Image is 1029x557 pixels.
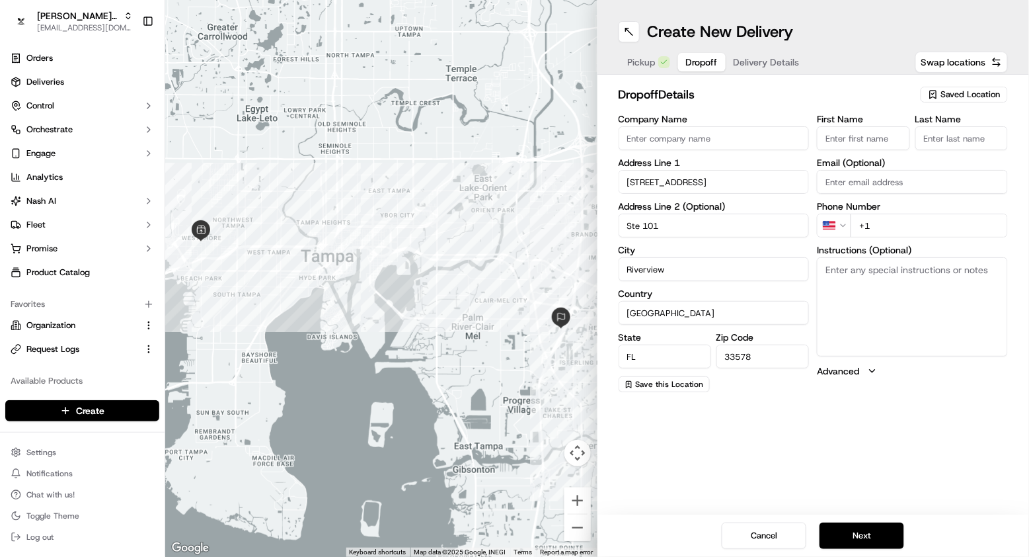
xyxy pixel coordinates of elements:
[619,333,711,342] label: State
[59,138,182,149] div: We're available if you need us!
[414,548,506,556] span: Map data ©2025 Google, INEGI
[636,379,704,390] span: Save this Location
[619,245,810,255] label: City
[37,9,118,22] button: [PERSON_NAME]'s Bistro
[619,289,810,298] label: Country
[5,370,159,392] div: Available Products
[5,71,159,93] a: Deliveries
[225,129,241,145] button: Start new chat
[648,21,794,42] h1: Create New Delivery
[8,289,106,313] a: 📗Knowledge Base
[26,447,56,458] span: Settings
[686,56,718,69] span: Dropoff
[722,523,806,549] button: Cancel
[13,12,40,38] img: Nash
[13,171,89,181] div: Past conversations
[26,511,79,521] span: Toggle Theme
[110,204,114,214] span: •
[619,114,810,124] label: Company Name
[817,158,1008,167] label: Email (Optional)
[26,219,46,231] span: Fleet
[5,143,159,164] button: Engage
[5,48,159,69] a: Orders
[132,327,160,337] span: Pylon
[350,548,406,557] button: Keyboard shortcuts
[13,125,37,149] img: 1736555255976-a54dd68f-1ca7-489b-9aae-adbdc363a1c4
[541,548,593,556] a: Report a map error
[26,100,54,112] span: Control
[26,171,63,183] span: Analytics
[5,262,159,283] a: Product Catalog
[5,191,159,212] button: Nash AI
[619,170,810,194] input: Enter address
[5,95,159,116] button: Control
[37,22,133,33] button: [EMAIL_ADDRESS][DOMAIN_NAME]
[5,5,137,37] button: Kisha's Bistro[PERSON_NAME]'s Bistro[EMAIL_ADDRESS][DOMAIN_NAME]
[59,125,217,138] div: Start new chat
[169,540,212,557] a: Open this area in Google Maps (opens a new window)
[817,114,909,124] label: First Name
[921,85,1008,104] button: Saved Location
[5,167,159,188] a: Analytics
[26,532,54,542] span: Log out
[619,85,913,104] h2: dropoff Details
[817,202,1008,211] label: Phone Number
[817,126,909,150] input: Enter first name
[628,56,656,69] span: Pickup
[619,301,810,325] input: Enter country
[5,294,159,315] div: Favorites
[26,294,101,308] span: Knowledge Base
[817,245,1008,255] label: Instructions (Optional)
[564,440,591,466] button: Map camera controls
[5,315,159,336] button: Organization
[13,191,34,212] img: Masood Aslam
[117,239,144,250] span: [DATE]
[619,257,810,281] input: Enter city
[106,289,217,313] a: 💻API Documentation
[734,56,800,69] span: Delivery Details
[5,400,159,421] button: Create
[125,294,212,308] span: API Documentation
[11,343,138,355] a: Request Logs
[619,376,710,392] button: Save this Location
[941,89,1001,101] span: Saved Location
[13,52,241,73] p: Welcome 👋
[5,119,159,140] button: Orchestrate
[205,168,241,184] button: See all
[5,507,159,525] button: Toggle Theme
[26,490,75,500] span: Chat with us!
[169,540,212,557] img: Google
[5,238,159,259] button: Promise
[26,243,57,255] span: Promise
[817,364,1008,378] button: Advanced
[851,214,1008,237] input: Enter phone number
[915,126,1008,150] input: Enter last name
[41,204,107,214] span: [PERSON_NAME]
[26,468,73,479] span: Notifications
[5,464,159,483] button: Notifications
[514,548,533,556] a: Terms (opens in new tab)
[5,528,159,546] button: Log out
[26,76,64,88] span: Deliveries
[817,170,1008,194] input: Enter email address
[817,364,859,378] label: Advanced
[26,124,73,136] span: Orchestrate
[619,345,711,368] input: Enter state
[716,333,809,342] label: Zip Code
[41,239,107,250] span: [PERSON_NAME]
[117,204,144,214] span: [DATE]
[619,158,810,167] label: Address Line 1
[11,14,32,28] img: Kisha's Bistro
[619,214,810,237] input: Apartment, suite, unit, etc.
[28,125,52,149] img: 4281594248423_2fcf9dad9f2a874258b8_72.png
[76,404,104,417] span: Create
[921,56,986,69] span: Swap locations
[13,296,24,306] div: 📗
[716,345,809,368] input: Enter zip code
[26,195,56,207] span: Nash AI
[110,239,114,250] span: •
[26,320,75,331] span: Organization
[5,339,159,360] button: Request Logs
[819,523,904,549] button: Next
